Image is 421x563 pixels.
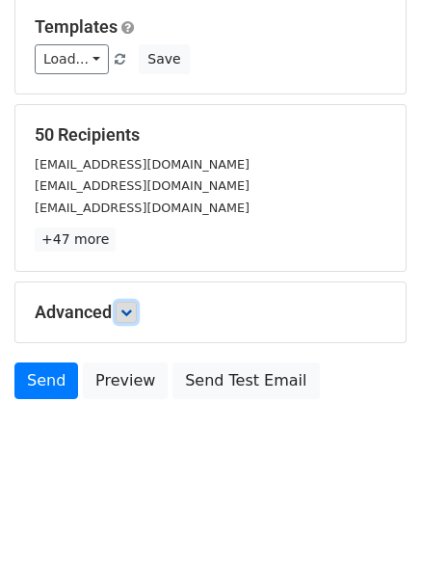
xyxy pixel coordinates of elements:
[35,16,118,37] a: Templates
[35,302,386,323] h5: Advanced
[14,362,78,399] a: Send
[35,157,250,172] small: [EMAIL_ADDRESS][DOMAIN_NAME]
[172,362,319,399] a: Send Test Email
[35,178,250,193] small: [EMAIL_ADDRESS][DOMAIN_NAME]
[35,228,116,252] a: +47 more
[35,124,386,146] h5: 50 Recipients
[325,470,421,563] iframe: Chat Widget
[35,44,109,74] a: Load...
[35,201,250,215] small: [EMAIL_ADDRESS][DOMAIN_NAME]
[139,44,189,74] button: Save
[83,362,168,399] a: Preview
